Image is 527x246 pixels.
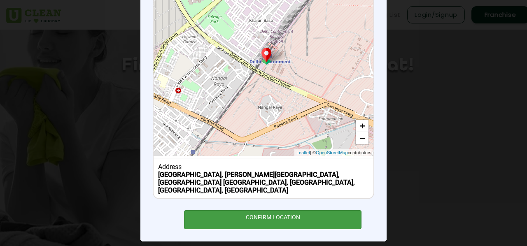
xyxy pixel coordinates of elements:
[184,210,361,229] div: CONFIRM LOCATION
[296,149,310,156] a: Leaflet
[356,120,368,132] a: Zoom in
[316,149,348,156] a: OpenStreetMap
[158,163,369,171] div: Address
[158,171,355,194] b: [GEOGRAPHIC_DATA], [PERSON_NAME][GEOGRAPHIC_DATA], [GEOGRAPHIC_DATA] [GEOGRAPHIC_DATA], [GEOGRAPH...
[294,149,373,156] div: | © contributors
[356,132,368,144] a: Zoom out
